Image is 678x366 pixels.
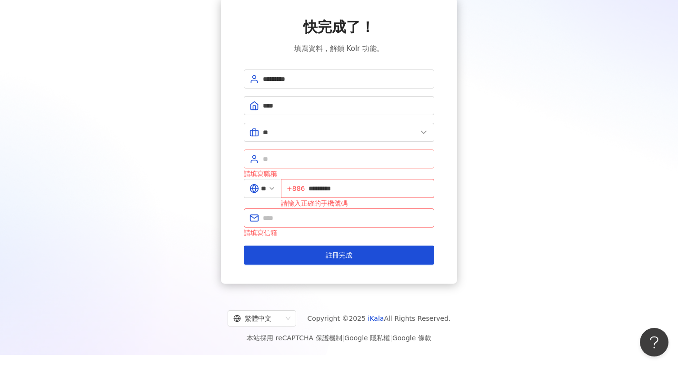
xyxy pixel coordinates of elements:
span: 本站採用 reCAPTCHA 保護機制 [247,332,431,344]
button: 註冊完成 [244,246,434,265]
span: 註冊完成 [326,251,352,259]
div: 請填寫職稱 [244,168,434,179]
span: 快完成了！ [303,17,375,37]
div: 請輸入正確的手機號碼 [281,198,434,208]
iframe: Help Scout Beacon - Open [640,328,668,356]
span: | [342,334,345,342]
div: 繁體中文 [233,311,282,326]
a: Google 條款 [392,334,431,342]
span: | [390,334,392,342]
a: iKala [368,315,384,322]
span: 填寫資料，解鎖 Kolr 功能。 [294,43,384,54]
span: +886 [287,183,305,194]
div: 請填寫信箱 [244,228,434,238]
a: Google 隱私權 [344,334,390,342]
span: Copyright © 2025 All Rights Reserved. [308,313,451,324]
